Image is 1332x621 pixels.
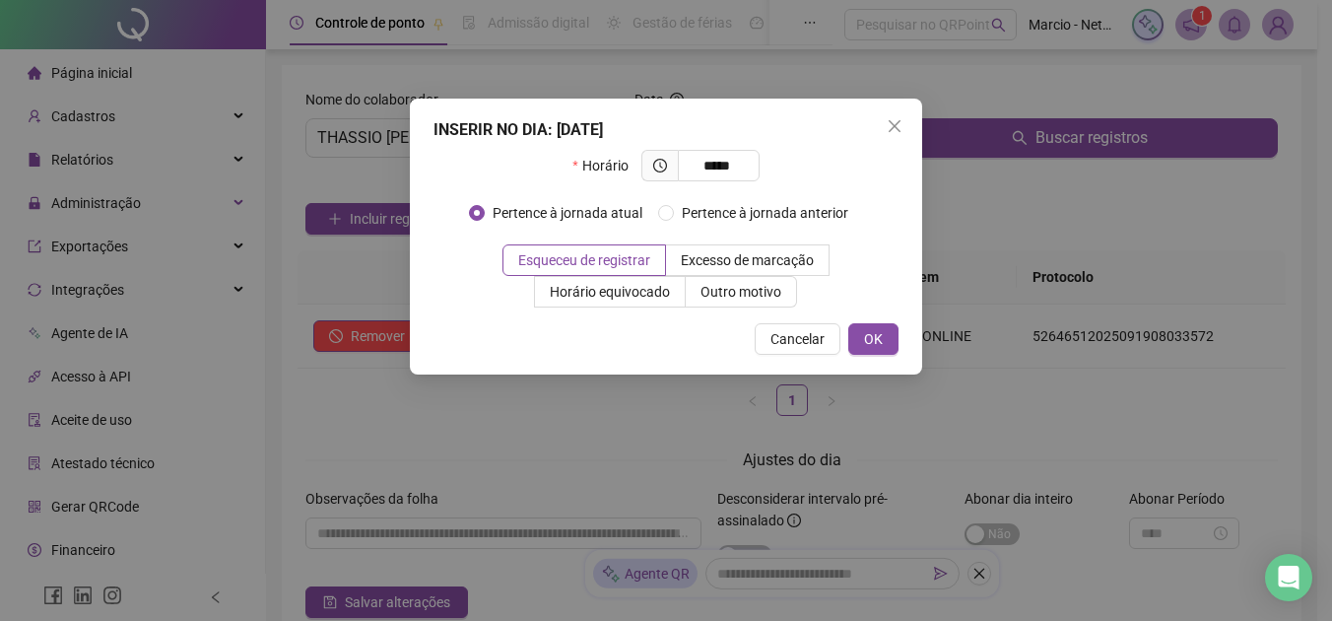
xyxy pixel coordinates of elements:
[700,284,781,300] span: Outro motivo
[864,328,883,350] span: OK
[485,202,650,224] span: Pertence à jornada atual
[879,110,910,142] button: Close
[887,118,902,134] span: close
[755,323,840,355] button: Cancelar
[1265,554,1312,601] div: Open Intercom Messenger
[433,118,899,142] div: INSERIR NO DIA : [DATE]
[770,328,825,350] span: Cancelar
[518,252,650,268] span: Esqueceu de registrar
[681,252,814,268] span: Excesso de marcação
[550,284,670,300] span: Horário equivocado
[848,323,899,355] button: OK
[674,202,856,224] span: Pertence à jornada anterior
[653,159,667,172] span: clock-circle
[572,150,640,181] label: Horário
